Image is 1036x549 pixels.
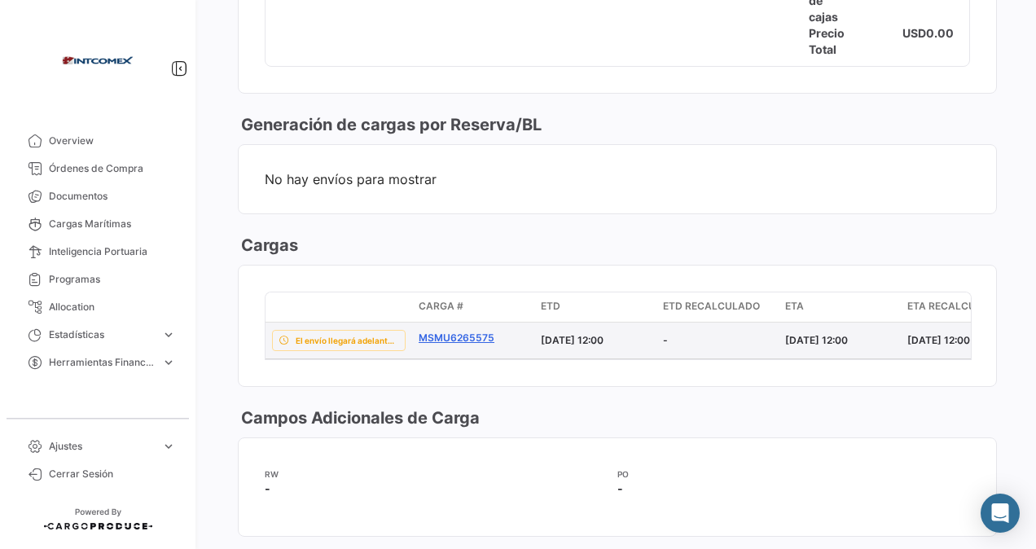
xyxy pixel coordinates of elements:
[161,327,176,342] span: expand_more
[265,171,970,187] span: No hay envíos para mostrar
[981,494,1020,533] div: Abrir Intercom Messenger
[57,20,138,101] img: intcomex.png
[49,355,155,370] span: Herramientas Financieras
[656,292,779,322] datatable-header-cell: ETD Recalculado
[13,293,182,321] a: Allocation
[541,334,604,346] span: [DATE] 12:00
[49,217,176,231] span: Cargas Marítimas
[49,134,176,148] span: Overview
[907,334,970,346] span: [DATE] 12:00
[534,292,656,322] datatable-header-cell: ETD
[238,113,542,136] h3: Generación de cargas por Reserva/BL
[49,467,176,481] span: Cerrar Sesión
[238,406,480,429] h3: Campos Adicionales de Carga
[13,155,182,182] a: Órdenes de Compra
[901,292,1023,322] datatable-header-cell: ETA Recalculado
[419,299,463,314] span: Carga #
[13,266,182,293] a: Programas
[663,299,760,314] span: ETD Recalculado
[663,334,668,346] span: -
[541,299,560,314] span: ETD
[617,481,623,495] span: -
[296,334,398,347] span: El envío llegará adelantado.
[902,25,926,42] h4: USD
[49,327,155,342] span: Estadísticas
[13,182,182,210] a: Documentos
[238,234,298,257] h3: Cargas
[13,210,182,238] a: Cargas Marítimas
[926,25,954,42] h4: 0.00
[907,299,1003,314] span: ETA Recalculado
[265,481,270,495] span: -
[49,244,176,259] span: Inteligencia Portuaria
[785,334,848,346] span: [DATE] 12:00
[419,331,528,345] a: MSMU6265575
[779,292,901,322] datatable-header-cell: ETA
[809,25,848,58] h4: Precio Total
[49,439,155,454] span: Ajustes
[13,127,182,155] a: Overview
[49,189,176,204] span: Documentos
[49,300,176,314] span: Allocation
[49,161,176,176] span: Órdenes de Compra
[49,272,176,287] span: Programas
[412,292,534,322] datatable-header-cell: Carga #
[617,468,970,481] app-card-info-title: PO
[265,468,617,481] app-card-info-title: RW
[161,355,176,370] span: expand_more
[161,439,176,454] span: expand_more
[785,299,804,314] span: ETA
[13,238,182,266] a: Inteligencia Portuaria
